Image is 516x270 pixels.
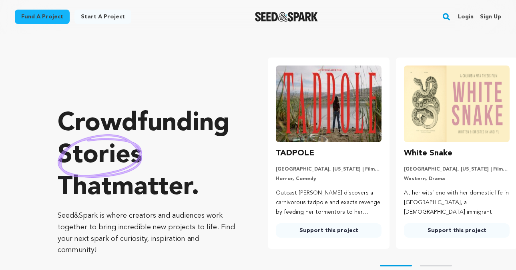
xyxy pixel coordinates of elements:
[15,10,70,24] a: Fund a project
[112,175,191,201] span: matter
[404,223,510,238] a: Support this project
[58,210,236,256] p: Seed&Spark is where creators and audiences work together to bring incredible new projects to life...
[74,10,131,24] a: Start a project
[404,147,452,160] h3: White Snake
[276,176,381,182] p: Horror, Comedy
[276,147,314,160] h3: TADPOLE
[276,189,381,217] p: Outcast [PERSON_NAME] discovers a carnivorous tadpole and exacts revenge by feeding her tormentor...
[404,189,510,217] p: At her wits’ end with her domestic life in [GEOGRAPHIC_DATA], a [DEMOGRAPHIC_DATA] immigrant moth...
[276,166,381,173] p: [GEOGRAPHIC_DATA], [US_STATE] | Film Short
[255,12,318,22] img: Seed&Spark Logo Dark Mode
[276,223,381,238] a: Support this project
[255,12,318,22] a: Seed&Spark Homepage
[404,176,510,182] p: Western, Drama
[458,10,474,23] a: Login
[404,66,510,142] img: White Snake image
[404,166,510,173] p: [GEOGRAPHIC_DATA], [US_STATE] | Film Short
[480,10,501,23] a: Sign up
[58,108,236,204] p: Crowdfunding that .
[58,134,142,178] img: hand sketched image
[276,66,381,142] img: TADPOLE image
